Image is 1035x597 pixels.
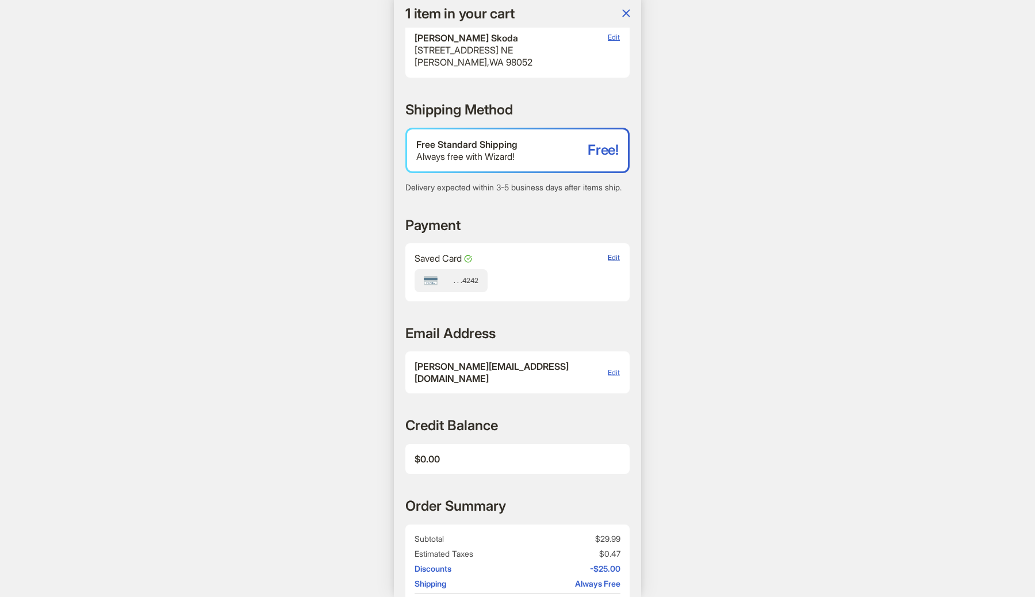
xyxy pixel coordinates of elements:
[405,6,514,21] h1: 1 item in your cart
[608,368,620,377] span: Edit
[415,44,532,56] div: [STREET_ADDRESS] NE
[415,549,515,559] span: Estimated Taxes
[415,32,532,44] div: [PERSON_NAME] Skoda
[415,361,607,385] span: [PERSON_NAME][EMAIL_ADDRESS][DOMAIN_NAME]
[405,101,513,118] h2: Shipping Method
[415,564,515,574] span: Discounts
[607,32,620,42] button: Edit
[608,33,620,41] span: Edit
[607,361,620,385] button: Edit
[415,534,515,544] span: Subtotal
[405,416,498,434] h2: Credit Balance
[520,564,620,574] span: -$25.00
[520,534,620,544] span: $29.99
[608,253,620,262] span: Edit
[607,252,620,262] button: Edit
[520,579,620,589] span: Always Free
[405,324,496,342] h2: Email Address
[405,497,506,515] h2: Order Summary
[405,182,630,193] div: Delivery expected within 3-5 business days after items ship.
[520,549,620,559] span: $0.47
[416,151,588,163] div: Always free with Wizard!
[405,216,461,234] h2: Payment
[415,579,515,589] span: Shipping
[415,453,440,465] span: $0.00
[416,139,588,151] div: Free Standard Shipping
[415,252,472,265] span: Saved Card
[454,276,478,285] span: . . . 4242
[588,143,619,158] span: Free!
[415,56,532,68] div: [PERSON_NAME] , WA 98052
